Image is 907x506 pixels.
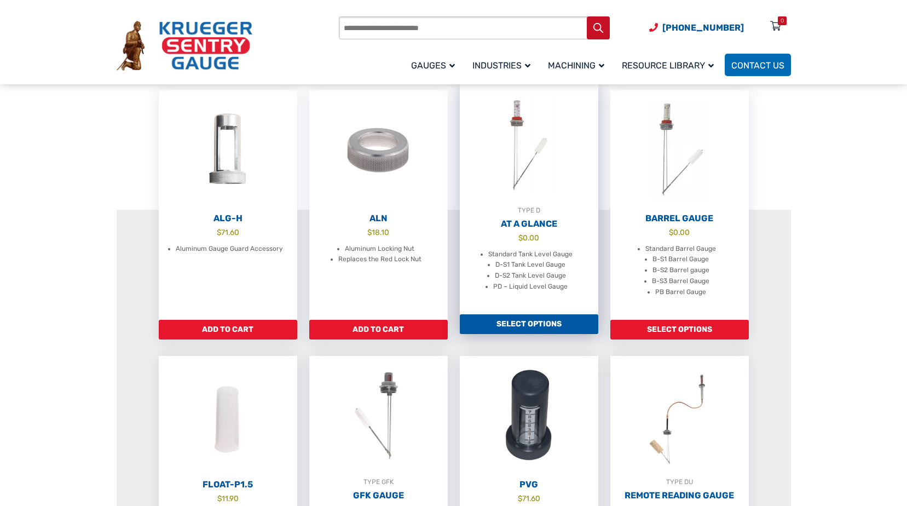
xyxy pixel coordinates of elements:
bdi: 71.60 [217,228,239,237]
li: B-S2 Barrel gauge [652,265,709,276]
span: $ [518,494,522,503]
li: D-S1 Tank Level Gauge [495,260,565,271]
li: PB Barrel Gauge [655,287,706,298]
span: $ [217,494,222,503]
img: ALG-OF [159,90,297,210]
div: TYPE D [460,205,598,216]
bdi: 18.10 [367,228,389,237]
h2: Remote Reading Gauge [610,490,749,501]
a: Add to cart: “At A Glance” [460,314,598,334]
span: $ [217,228,221,237]
span: [PHONE_NUMBER] [662,22,744,33]
img: ALN [309,90,448,210]
a: TYPE DAt A Glance $0.00 Standard Tank Level Gauge D-S1 Tank Level Gauge D-S2 Tank Level Gauge PD ... [460,84,598,314]
a: Phone Number (920) 434-8860 [649,21,744,34]
bdi: 0.00 [518,233,539,242]
a: Resource Library [615,52,725,78]
span: Machining [548,60,604,71]
a: ALG-H $71.60 Aluminum Gauge Guard Accessory [159,90,297,320]
li: Standard Barrel Gauge [645,244,716,255]
h2: Barrel Gauge [610,213,749,224]
li: B-S3 Barrel Gauge [652,276,709,287]
span: Industries [472,60,530,71]
span: Gauges [411,60,455,71]
h2: At A Glance [460,219,598,229]
img: At A Glance [460,84,598,205]
bdi: 11.90 [217,494,239,503]
img: Remote Reading Gauge [610,356,749,476]
a: Add to cart: “Barrel Gauge” [610,320,749,340]
h2: ALG-H [159,213,297,224]
h2: PVG [460,479,598,490]
a: Industries [466,52,541,78]
li: Aluminum Locking Nut [345,244,414,255]
a: ALN $18.10 Aluminum Locking Nut Replaces the Red Lock Nut [309,90,448,320]
div: 0 [781,16,784,25]
span: Resource Library [622,60,714,71]
a: Gauges [405,52,466,78]
a: Barrel Gauge $0.00 Standard Barrel Gauge B-S1 Barrel Gauge B-S2 Barrel gauge B-S3 Barrel Gauge PB... [610,90,749,320]
li: Standard Tank Level Gauge [488,249,573,260]
span: $ [367,228,372,237]
li: Aluminum Gauge Guard Accessory [176,244,283,255]
span: $ [669,228,673,237]
a: Add to cart: “ALG-H” [159,320,297,340]
a: Contact Us [725,54,791,76]
img: GFK Gauge [309,356,448,476]
li: B-S1 Barrel Gauge [652,254,709,265]
li: Replaces the Red Lock Nut [338,254,421,265]
li: PD – Liquid Level Gauge [493,281,568,292]
span: Contact Us [731,60,784,71]
h2: ALN [309,213,448,224]
img: PVG [460,356,598,476]
bdi: 0.00 [669,228,690,237]
li: D-S2 Tank Level Gauge [495,271,566,281]
bdi: 71.60 [518,494,540,503]
a: Machining [541,52,615,78]
img: Float-P1.5 [159,356,297,476]
div: TYPE GFK [309,476,448,487]
span: $ [518,233,523,242]
h2: Float-P1.5 [159,479,297,490]
a: Add to cart: “ALN” [309,320,448,340]
h2: GFK Gauge [309,490,448,501]
img: Barrel Gauge [610,90,749,210]
img: Krueger Sentry Gauge [117,21,252,71]
div: TYPE DU [610,476,749,487]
